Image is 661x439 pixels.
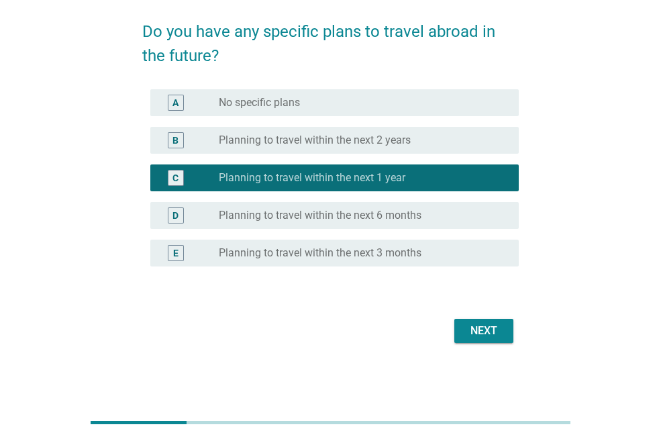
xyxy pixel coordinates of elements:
[465,323,503,339] div: Next
[172,208,179,222] div: D
[142,6,519,68] h2: Do you have any specific plans to travel abroad in the future?
[219,246,421,260] label: Planning to travel within the next 3 months
[219,171,405,185] label: Planning to travel within the next 1 year
[219,96,300,109] label: No specific plans
[172,170,179,185] div: C
[454,319,513,343] button: Next
[219,134,411,147] label: Planning to travel within the next 2 years
[173,246,179,260] div: E
[219,209,421,222] label: Planning to travel within the next 6 months
[172,95,179,109] div: A
[172,133,179,147] div: B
